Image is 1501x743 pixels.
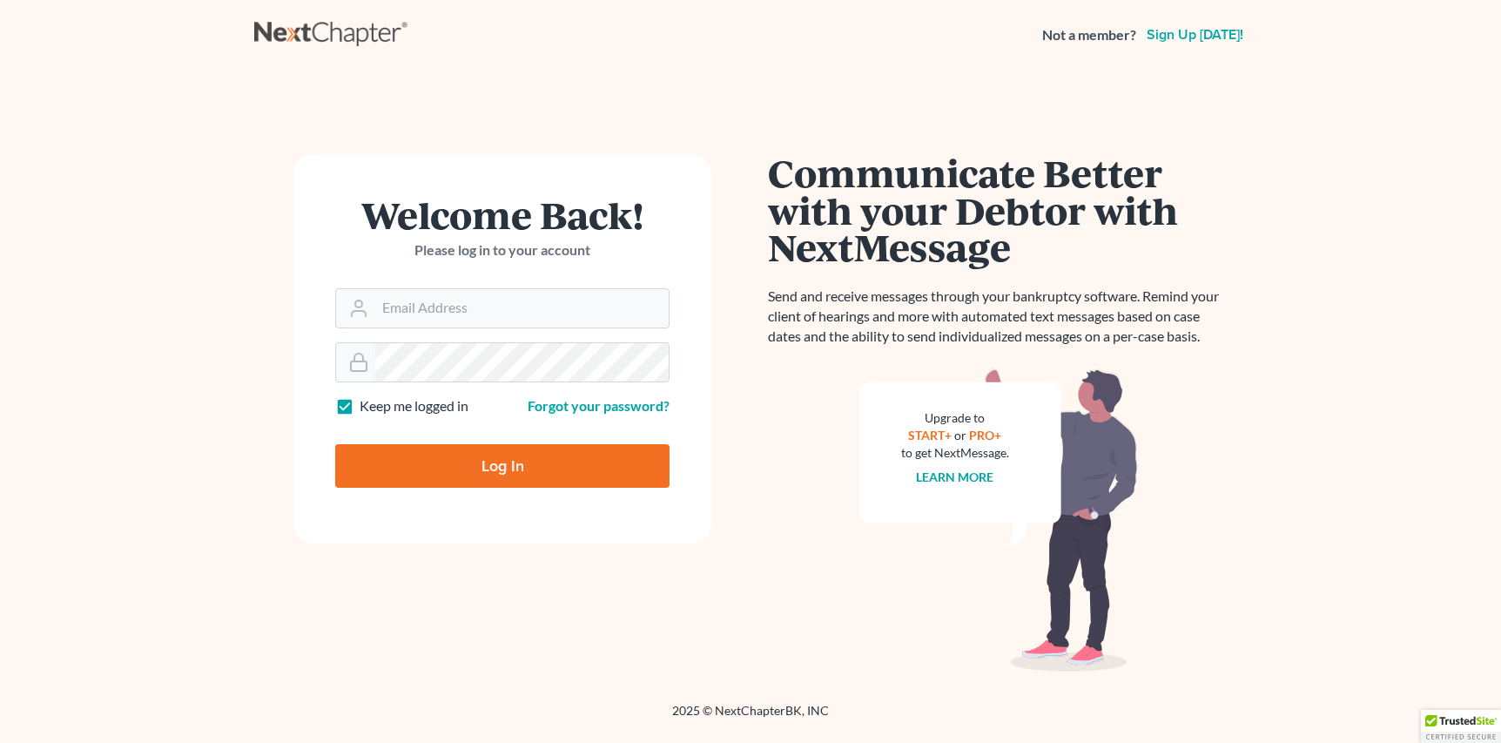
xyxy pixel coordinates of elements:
[768,287,1229,347] p: Send and receive messages through your bankruptcy software. Remind your client of hearings and mo...
[360,396,468,416] label: Keep me logged in
[1143,28,1247,42] a: Sign up [DATE]!
[901,409,1009,427] div: Upgrade to
[970,428,1002,442] a: PRO+
[335,444,670,488] input: Log In
[335,196,670,233] h1: Welcome Back!
[375,289,669,328] input: Email Address
[859,368,1138,672] img: nextmessage_bg-59042aed3d76b12b5cd301f8e5b87938c9018125f34e5fa2b7a6b67550977c72.svg
[528,397,670,414] a: Forgot your password?
[909,428,952,442] a: START+
[768,154,1229,266] h1: Communicate Better with your Debtor with NextMessage
[955,428,967,442] span: or
[254,702,1247,733] div: 2025 © NextChapterBK, INC
[1421,710,1501,743] div: TrustedSite Certified
[901,444,1009,462] div: to get NextMessage.
[1042,25,1136,45] strong: Not a member?
[335,240,670,260] p: Please log in to your account
[917,469,994,484] a: Learn more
